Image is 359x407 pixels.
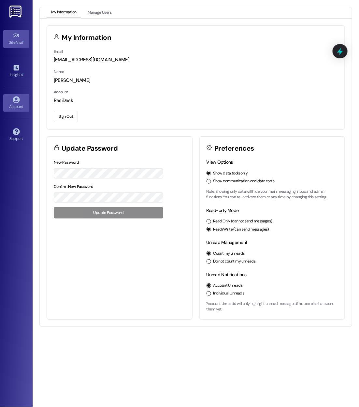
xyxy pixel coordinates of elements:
[3,62,29,80] a: Insights •
[213,227,269,233] label: Read/Write (can send messages)
[207,301,338,312] p: 'Account Unreads' will only highlight unread messages if no one else has seen them yet.
[54,69,64,74] label: Name
[207,159,233,165] label: View Options
[3,30,29,48] a: Site Visit •
[213,283,243,289] label: Account Unreads
[54,56,338,63] div: [EMAIL_ADDRESS][DOMAIN_NAME]
[9,6,23,18] img: ResiDesk Logo
[54,77,338,84] div: [PERSON_NAME]
[54,160,79,165] label: New Password
[213,291,244,296] label: Individual Unreads
[213,178,275,184] label: Show communication and data tools
[54,49,63,54] label: Email
[23,39,24,44] span: •
[3,94,29,112] a: Account
[214,145,254,152] h3: Preferences
[207,272,247,278] label: Unread Notifications
[213,171,248,176] label: Show data tools only
[213,251,245,257] label: Count my unreads
[62,34,111,41] h3: My Information
[54,184,93,189] label: Confirm New Password
[213,219,272,224] label: Read Only (cannot send messages)
[54,111,78,122] button: Sign Out
[47,7,81,18] button: My Information
[83,7,116,18] button: Manage Users
[207,239,248,245] label: Unread Management
[54,97,338,104] div: ResiDesk
[62,145,118,152] h3: Update Password
[207,189,338,200] p: Note: showing only data will hide your main messaging inbox and admin functions. You can re-activ...
[54,89,68,95] label: Account
[213,259,256,264] label: Do not count my unreads
[207,207,239,213] label: Read-only Mode
[3,126,29,144] a: Support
